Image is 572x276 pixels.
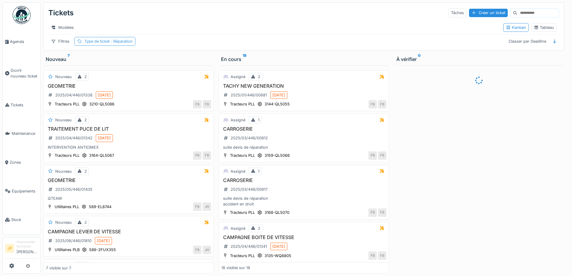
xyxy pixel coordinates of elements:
div: 2025/04/446/01338 [55,92,92,98]
div: FB [193,202,201,211]
div: 3135-WQ6805 [265,253,291,259]
div: FB [203,100,211,108]
div: Tracteurs PLL [55,101,80,107]
div: Tableau [534,25,554,30]
h3: GEOMETRIE [46,83,211,89]
div: Nouveau [55,74,72,80]
div: Assigné [231,168,245,174]
sup: 7 [68,56,70,63]
div: FB [203,151,211,160]
div: FB [368,208,377,217]
a: Équipements [3,177,41,206]
div: INTERVENTION ANTICIMEX [46,144,211,150]
div: FB [378,251,386,260]
div: 1 [258,168,259,174]
li: JP [5,244,14,253]
div: QTEAM [46,196,211,201]
span: Agenda [10,39,38,44]
span: Ouvrir nouveau ticket [11,68,38,79]
div: Assigné [231,117,245,123]
div: 2 [84,220,87,225]
div: Classer par Deadline [506,37,549,46]
h3: CAMPAGNE BOITE DE VITESSE [221,235,386,240]
span: Équipements [12,188,38,194]
div: FB [368,100,377,108]
div: suite devis de réparation [221,144,386,150]
li: [PERSON_NAME] [17,240,38,257]
a: Ouvrir nouveau ticket [3,56,41,91]
h3: CARROSERIE [221,126,386,132]
a: Stock [3,205,41,234]
div: FB [368,251,377,260]
h3: TRAITEMENT PUCE DE LIT [46,126,211,132]
div: 3159-QL5066 [265,153,290,158]
div: 589-EL8744 [89,204,111,210]
div: Tâches [448,8,467,17]
div: 3210-QL5086 [89,101,114,107]
div: Tracteurs PLL [55,153,80,158]
div: Tracteurs PLL [230,153,255,158]
div: 2 [84,168,87,174]
div: FB [193,100,201,108]
div: suite devis de réparation accident en droit [221,196,386,207]
div: JH [203,246,211,254]
div: JH [203,202,211,211]
a: Agenda [3,27,41,56]
div: [DATE] [98,92,111,98]
div: Assigné [231,74,245,80]
div: Nouveau [55,168,72,174]
div: FB [378,100,386,108]
div: 2025/06/446/01810 [55,238,92,244]
div: 18 visible sur 18 [221,265,250,271]
div: Utilitaires PLL [55,204,79,210]
a: Maintenance [3,119,41,148]
div: 2025/05/446/01435 [55,187,92,192]
sup: 0 [418,56,421,63]
div: [DATE] [97,238,110,244]
div: 7 visible sur 7 [46,265,71,271]
span: Tickets [11,102,38,108]
div: 2025/04/446/01341 [231,244,267,249]
div: [DATE] [98,135,111,141]
div: Modèles [48,23,77,32]
div: Filtres [48,37,72,46]
div: Tracteurs PLL [230,210,255,215]
div: Tracteurs PLL [230,101,255,107]
div: 2025/03/446/00817 [231,187,268,192]
div: 2025/01/446/00681 [231,92,267,98]
div: Responsable technicien [17,240,38,249]
div: Nouveau [55,220,72,225]
div: Assigné [231,226,245,231]
a: JP Responsable technicien[PERSON_NAME] [5,240,38,259]
div: Nouveau [55,117,72,123]
div: 2025/04/446/01342 [55,135,92,141]
div: 2 [84,74,87,80]
span: Stock [11,217,38,223]
img: Badge_color-CXgf-gQk.svg [13,6,31,24]
div: Kanban [506,25,526,30]
div: FB [378,208,386,217]
div: Tickets [48,5,74,21]
div: 3168-QL5070 [265,210,289,215]
div: [DATE] [272,244,285,249]
div: 2 [258,74,260,80]
div: 3144-QL5055 [265,101,290,107]
div: 2 [84,117,87,123]
div: Type de ticket [84,38,133,44]
div: En cours [221,56,387,63]
a: Tickets [3,91,41,120]
div: FB [368,151,377,160]
div: FB [193,246,201,254]
span: Maintenance [12,131,38,136]
div: À vérifier [396,56,562,63]
h3: GEOMETRIE [46,177,211,183]
div: 2025/03/446/00812 [231,135,268,141]
a: Zones [3,148,41,177]
span: : Réparation [110,39,133,44]
sup: 18 [243,56,247,63]
div: 1 [258,117,259,123]
h3: CARROSERIE [221,177,386,183]
div: Tracteurs PLL [230,253,255,259]
div: 586-2FUX355 [89,247,116,253]
div: 3164-QL5067 [89,153,114,158]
